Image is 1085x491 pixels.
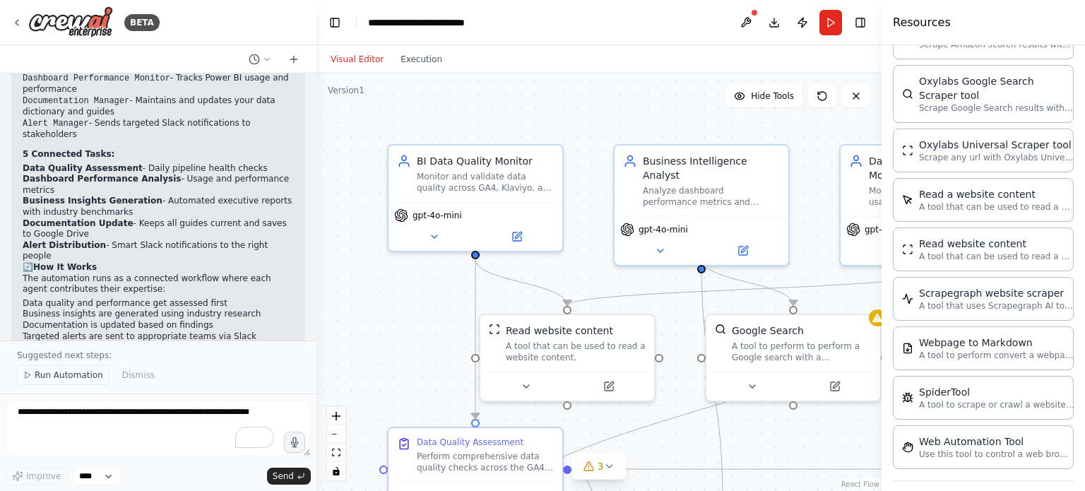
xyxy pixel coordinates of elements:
nav: breadcrumb [368,16,500,30]
img: ScrapeWebsiteTool [489,324,500,335]
p: Scrape Google Search results with Oxylabs Google Search Scraper [919,102,1074,114]
div: ScrapeWebsiteToolRead website contentA tool that can be used to read a website content. [479,314,656,402]
div: Oxylabs Universal Scraper tool [919,138,1074,152]
button: Visual Editor [322,51,392,68]
textarea: To enrich screen reader interactions, please activate Accessibility in Grammarly extension settings [6,400,311,456]
span: Send [273,471,294,482]
span: gpt-4o-mini [865,224,914,235]
button: Click to speak your automation idea [284,432,305,453]
div: Perform comprehensive data quality checks across the GA4, Klaviyo, and Azure data pipeline for {p... [417,451,554,473]
div: BETA [124,14,160,31]
div: A tool that can be used to read a website content. [506,341,646,363]
p: Scrape any url with Oxylabs Universal Scraper [919,152,1074,163]
div: Monitor and validate data quality across GA4, Klaviyo, and Power BI pipelines for the {project_na... [417,171,554,194]
code: Alert Manager [23,119,89,129]
div: Oxylabs Google Search Scraper tool [919,74,1074,102]
span: gpt-4o-mini [639,224,688,235]
button: Start a new chat [283,51,305,68]
div: Business Intelligence AnalystAnalyze dashboard performance metrics and generate automated insight... [613,144,790,266]
button: Hide left sidebar [325,13,345,32]
div: BI Data Quality Monitor [417,154,554,168]
button: Open in side panel [795,378,874,395]
code: Dashboard Performance Monitor [23,73,170,83]
div: Web Automation Tool [919,434,1074,449]
button: zoom in [327,407,345,425]
span: Hide Tools [751,90,794,102]
div: SerpApiGoogleSearchToolGoogle SearchA tool to perform to perform a Google search with a search_qu... [705,314,882,402]
li: - Automated executive reports with industry benchmarks [23,196,294,218]
li: - Keeps all guides current and saves to Google Drive [23,218,294,240]
button: Dismiss [115,365,162,385]
p: A tool to scrape or crawl a website and return LLM-ready content. [919,399,1074,410]
div: React Flow controls [327,407,345,480]
p: A tool that can be used to read a website content. [919,251,1074,262]
img: OxylabsUniversalScraperTool [902,145,913,156]
span: Dismiss [122,369,155,381]
p: A tool to perform convert a webpage to markdown to make it easier for LLMs to understand [919,350,1074,361]
div: Data Quality Assessment [417,437,523,448]
a: React Flow attribution [841,480,879,488]
g: Edge from 39b3b163-c3a5-4683-96bd-70476ed02e52 to ea63de5f-a175-470e-8d27-f900e76b3691 [468,259,482,418]
g: Edge from 39b3b163-c3a5-4683-96bd-70476ed02e52 to aa79b97b-ea63-4b57-a724-09ccc498f4a7 [468,259,574,305]
button: toggle interactivity [327,462,345,480]
div: Monitor Power BI dashboard usage, performance metrics, and user adoption for the {project_name} s... [869,185,1006,208]
button: Switch to previous chat [243,51,277,68]
li: - Sends targeted Slack notifications to stakeholders [23,118,294,141]
li: - Usage and performance metrics [23,174,294,196]
strong: Alert Distribution [23,240,106,250]
div: Google Search [732,324,804,338]
li: - Tracks Power BI usage and performance [23,73,294,95]
g: Edge from 1ff31368-3c1a-449d-9415-2c9cdc4bb94b to aa79b97b-ea63-4b57-a724-09ccc498f4a7 [560,273,935,305]
h2: 🔄 [23,262,294,273]
img: OxylabsGoogleSearchScraperTool [902,88,913,100]
button: fit view [327,444,345,462]
div: Business Intelligence Analyst [643,154,780,182]
button: Hide Tools [725,85,802,107]
div: Version 1 [328,85,364,96]
div: A tool to perform to perform a Google search with a search_query. [732,341,872,363]
img: ScrapegraphScrapeTool [902,293,913,304]
li: Data quality and performance get assessed first [23,298,294,309]
li: - Smart Slack notifications to the right people [23,240,294,262]
strong: Documentation Update [23,218,134,228]
button: Hide right sidebar [850,13,870,32]
p: Suggested next steps: [17,350,300,361]
button: Open in side panel [569,378,648,395]
div: Analyze dashboard performance metrics and generate automated insights reports for the {project_na... [643,185,780,208]
span: Improve [26,471,61,482]
div: Webpage to Markdown [919,336,1074,350]
span: Run Automation [35,369,103,381]
button: 3 [572,454,627,480]
div: Read website content [506,324,613,338]
li: Business insights are generated using industry research [23,309,294,320]
strong: Dashboard Performance Analysis [23,174,181,184]
button: Send [267,468,311,485]
p: A tool that can be used to read a website content. [919,201,1074,213]
img: SerpApiGoogleSearchTool [715,324,726,335]
p: The automation runs as a connected workflow where each agent contributes their expertise: [23,273,294,295]
strong: Data Quality Assessment [23,163,143,173]
p: A tool that uses Scrapegraph AI to intelligently scrape website content. [919,300,1074,312]
div: BI Data Quality MonitorMonitor and validate data quality across GA4, Klaviyo, and Power BI pipeli... [387,144,564,252]
g: Edge from d72c34df-964f-486b-bc71-b4fb23315f7f to 14ff2665-8f81-4c3b-b9ca-8f6863349523 [694,259,800,305]
button: Improve [6,467,67,485]
div: Dashboard Performance MonitorMonitor Power BI dashboard usage, performance metrics, and user adop... [839,144,1016,266]
span: gpt-4o-mini [413,210,462,221]
img: StagehandTool [902,442,913,453]
img: ScrapeWebsiteTool [902,244,913,255]
li: Documentation is updated based on findings [23,320,294,331]
h4: Resources [893,14,951,31]
button: Open in side panel [703,242,783,259]
button: Open in side panel [477,228,557,245]
img: ScrapeElementFromWebsiteTool [902,194,913,206]
strong: Business Insights Generation [23,196,162,206]
strong: 5 Connected Tasks: [23,149,114,159]
li: - Daily pipeline health checks [23,163,294,174]
div: SpiderTool [919,385,1074,399]
button: Run Automation [17,365,109,385]
div: Read a website content [919,187,1074,201]
img: SerplyWebpageToMarkdownTool [902,343,913,354]
strong: How It Works [33,262,97,272]
li: Targeted alerts are sent to appropriate teams via Slack [23,331,294,343]
button: zoom out [327,425,345,444]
